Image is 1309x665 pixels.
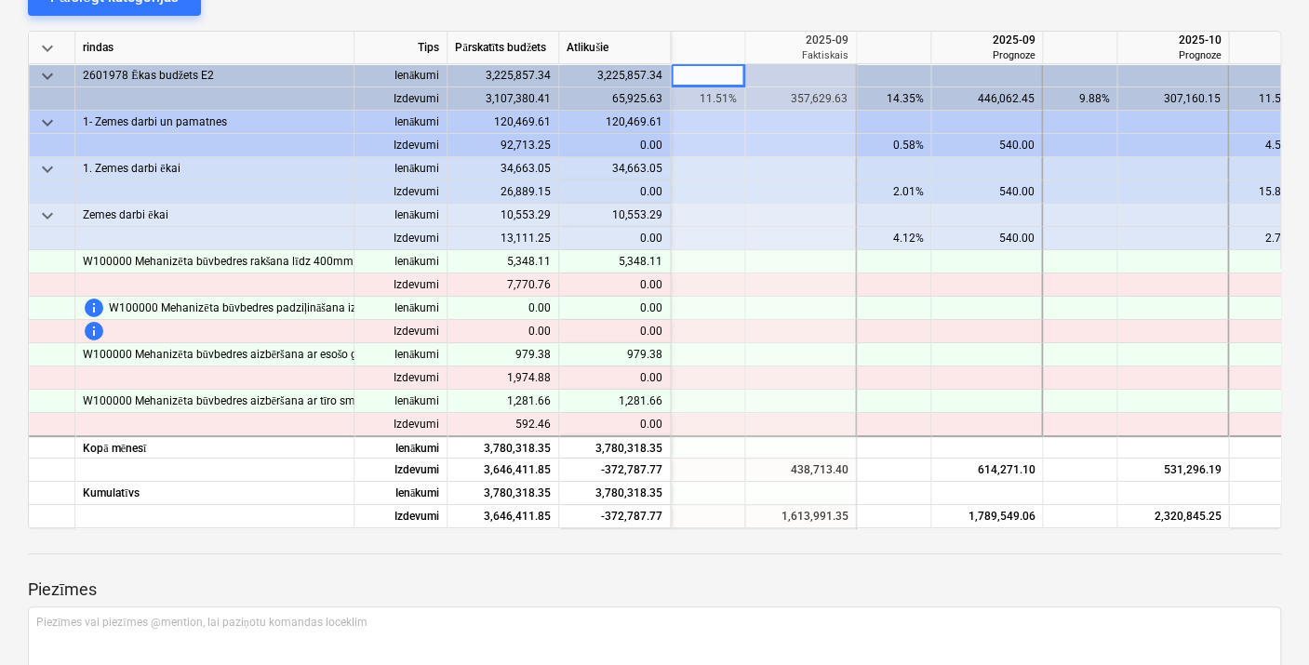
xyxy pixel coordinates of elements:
div: Izdevumi [354,413,447,436]
div: 15.84% [1236,180,1295,204]
span: keyboard_arrow_down [36,65,59,87]
div: Izdevumi [354,87,447,111]
div: 307,160.15 [1125,87,1220,111]
div: 0.00 [559,227,671,250]
div: 3,780,318.35 [447,435,559,459]
div: 0.00 [559,180,671,204]
div: Prognoze [939,48,1035,62]
div: 592.46 [447,413,559,436]
div: Pārskatīts budžets [447,32,559,64]
span: keyboard_arrow_down [36,112,59,134]
div: 0.00 [567,297,662,320]
div: -372,787.77 [559,459,671,482]
div: 3,646,411.85 [447,505,559,528]
div: 446,062.45 [939,87,1034,111]
div: 4.59% [1236,134,1295,157]
div: 10,553.29 [447,204,559,227]
div: 2.01% [864,180,923,204]
div: Ienākumi [354,482,447,505]
div: 1,281.66 [447,390,559,413]
span: W100000 Mehanizēta būvbedres aizbēršana ar esošo grunti, pēc betonēšanas un hidroizolācijas darbu... [83,343,756,366]
div: 3,225,857.34 [447,64,559,87]
div: Kumulatīvs [75,482,354,505]
div: 3,107,380.41 [447,87,559,111]
div: 3,780,318.35 [447,482,559,505]
iframe: Chat Widget [1216,576,1309,665]
div: 0.00 [567,320,662,343]
span: Zemes darbi ēkai [83,204,167,227]
span: keyboard_arrow_down [36,158,59,180]
div: Tips [354,32,447,64]
div: Ienākumi [354,390,447,413]
div: Ienākumi [354,297,447,320]
div: 14.35% [864,87,923,111]
div: 3,225,857.34 [559,64,671,87]
span: 1- Zemes darbi un pamatnes [83,111,227,134]
div: 120,469.61 [447,111,559,134]
div: 979.38 [447,343,559,366]
div: Izdevumi [354,134,447,157]
div: 0.00 [567,273,662,297]
div: 2.75% [1236,227,1295,250]
div: 614,271.10 [939,459,1035,482]
div: 26,889.15 [447,180,559,204]
div: Izdevumi [354,505,447,528]
div: Ienākumi [354,343,447,366]
div: 7,770.76 [447,273,559,297]
div: 2025-09 [939,32,1035,48]
div: 2,320,845.25 [1125,505,1221,528]
div: rindas [75,32,354,64]
div: Izdevumi [354,320,447,343]
div: 34,663.05 [447,157,559,180]
div: 0.00 [559,134,671,157]
span: W100000 Mehanizēta būvbedres padziļināšana izrokot būvniecībai nederīgo grunti un piebēršana ar t... [109,297,708,320]
div: 540.00 [939,227,1034,250]
div: 0.00 [447,297,559,320]
div: 3,780,318.35 [559,435,671,459]
div: 10,553.29 [559,204,671,227]
div: 1,974.88 [447,366,559,390]
span: Šo rindas vienību nevar prognozēt, pirms nav atjaunināta klienta cena. Lai to mainītu, sazinietie... [83,297,105,319]
div: Kopā mēnesī [75,435,354,459]
div: 0.00 [447,320,559,343]
div: 531,296.19 [1125,459,1221,482]
div: Faktiskais [753,48,848,62]
div: Izdevumi [354,273,447,297]
div: Izdevumi [354,180,447,204]
div: Ienākumi [354,204,447,227]
div: 540.00 [939,180,1034,204]
span: Šo rindas vienību nevar prognozēt, pirms nav atjaunināts pārskatītais budžets [83,320,105,342]
div: 438,713.40 [753,459,848,482]
div: Ienākumi [354,157,447,180]
div: -372,787.77 [559,505,671,528]
div: 13,111.25 [447,227,559,250]
div: 540.00 [939,134,1034,157]
div: Ienākumi [354,250,447,273]
div: Prognoze [1125,48,1221,62]
div: 2025-10 [1125,32,1221,48]
span: keyboard_arrow_down [36,205,59,227]
div: 0.00 [567,366,662,390]
div: Izdevumi [354,366,447,390]
p: Piezīmes [28,579,1281,601]
div: 120,469.61 [559,111,671,134]
div: 1,613,991.35 [753,505,848,528]
div: 92,713.25 [447,134,559,157]
div: 3,780,318.35 [559,482,671,505]
div: Ienākumi [354,111,447,134]
span: 2601978 Ēkas budžets E2 [83,64,214,87]
div: 2025-09 [753,32,848,48]
div: Ienākumi [354,64,447,87]
div: 34,663.05 [559,157,671,180]
span: keyboard_arrow_down [36,37,59,60]
div: 4.12% [864,227,923,250]
div: Izdevumi [354,227,447,250]
div: 357,629.63 [753,87,848,111]
div: 3,646,411.85 [447,459,559,482]
div: 65,925.63 [559,87,671,111]
div: 5,348.11 [567,250,662,273]
div: Atlikušie [559,32,671,64]
span: W100000 Mehanizēta būvbedres aizbēršana ar tīro smilti (30%), pēc betonēšanas un hidroizolācijas ... [83,390,775,413]
span: W100000 Mehanizēta būvbedres rakšana līdz 400mm virs projekta atzīmes [83,250,461,273]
